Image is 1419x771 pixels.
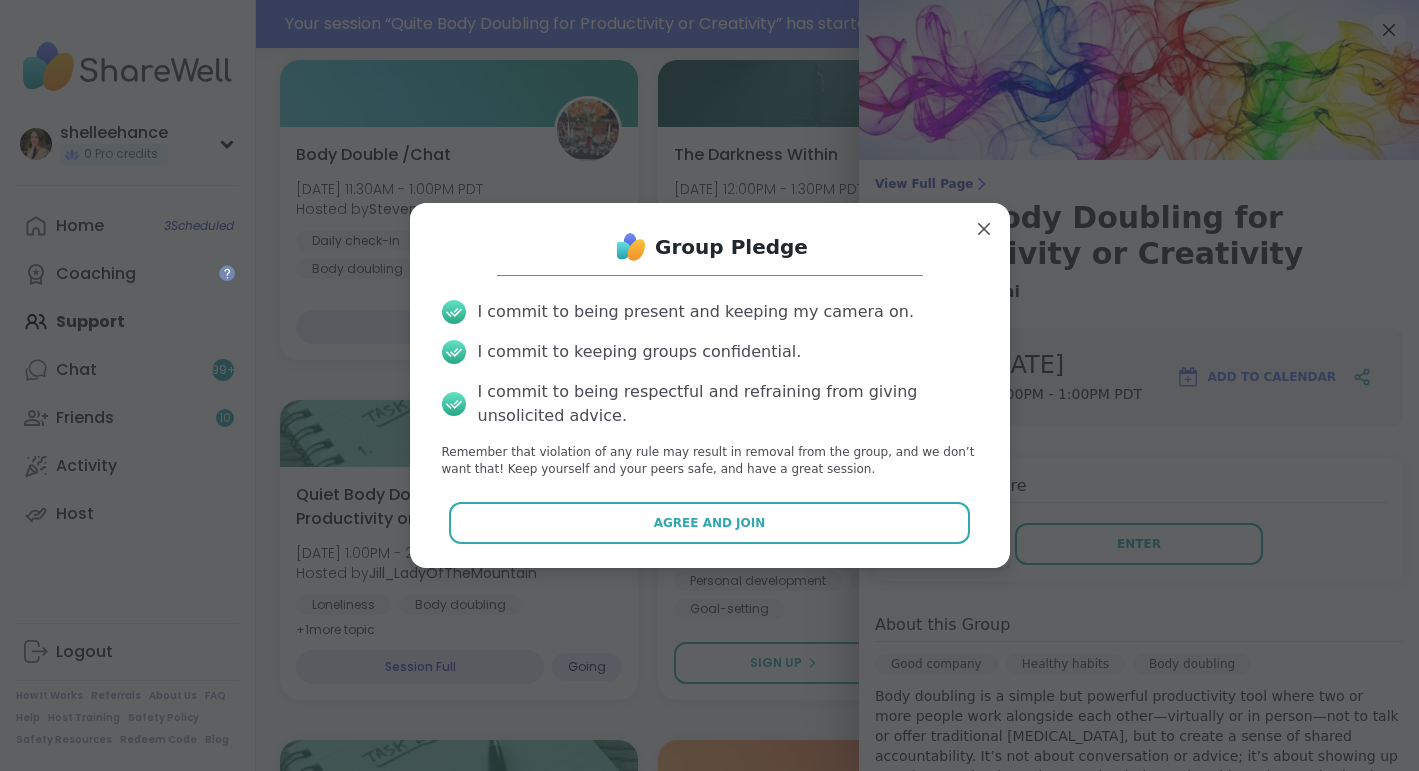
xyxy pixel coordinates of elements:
[611,227,651,267] img: ShareWell Logo
[478,300,914,324] div: I commit to being present and keeping my camera on.
[655,233,808,261] h1: Group Pledge
[442,444,978,478] p: Remember that violation of any rule may result in removal from the group, and we don’t want that!...
[654,514,766,532] span: Agree and Join
[478,340,802,364] div: I commit to keeping groups confidential.
[478,380,978,428] div: I commit to being respectful and refraining from giving unsolicited advice.
[219,265,235,281] iframe: Spotlight
[449,502,970,544] button: Agree and Join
